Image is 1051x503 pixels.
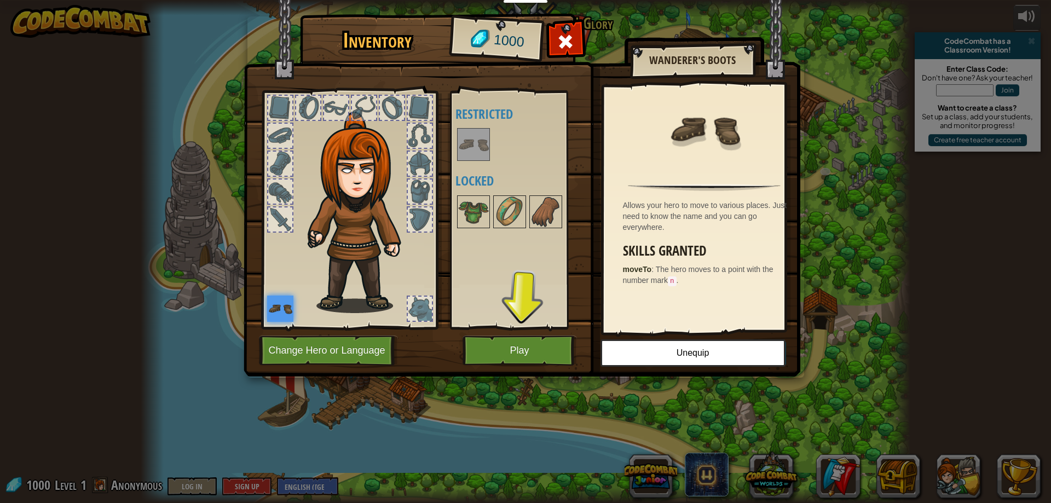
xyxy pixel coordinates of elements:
[259,336,398,366] button: Change Hero or Language
[458,196,489,227] img: portrait.png
[494,196,525,227] img: portrait.png
[455,107,593,121] h4: Restricted
[623,265,773,285] span: The hero moves to a point with the number mark .
[458,129,489,160] img: portrait.png
[623,200,792,233] div: Allows your hero to move to various places. Just need to know the name and you can go everywhere.
[628,184,780,191] img: hr.png
[651,265,656,274] span: :
[267,296,293,322] img: portrait.png
[623,265,652,274] strong: moveTo
[308,29,447,52] h1: Inventory
[641,54,744,66] h2: Wanderer's Boots
[600,339,786,367] button: Unequip
[623,244,792,258] h3: Skills Granted
[669,94,740,165] img: portrait.png
[455,174,593,188] h4: Locked
[530,196,561,227] img: portrait.png
[668,276,677,286] code: n
[303,112,420,313] img: hair_f2.png
[463,336,577,366] button: Play
[493,30,525,52] span: 1000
